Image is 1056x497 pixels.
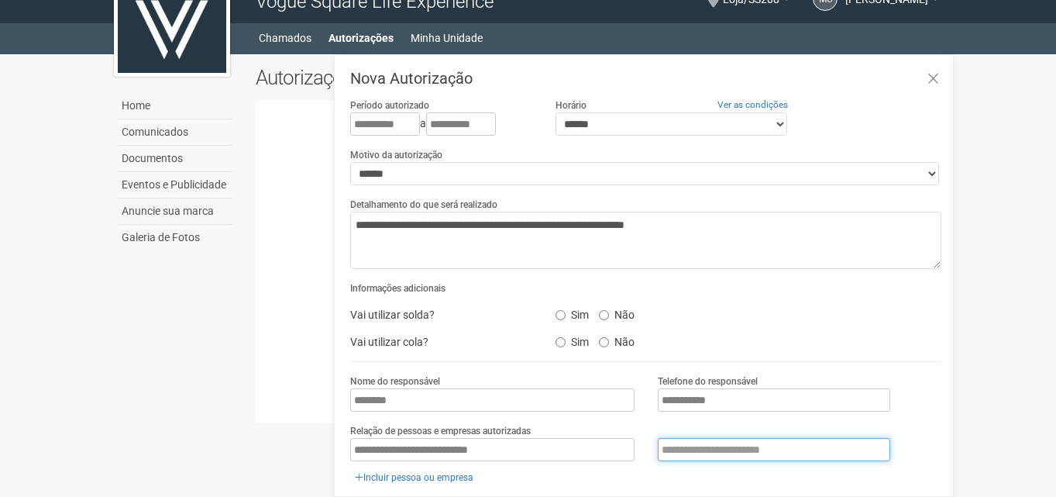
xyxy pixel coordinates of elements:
h2: Autorizações [256,66,587,89]
label: Informações adicionais [350,281,445,295]
a: Comunicados [118,119,232,146]
label: Sim [556,303,589,322]
a: Anuncie sua marca [118,198,232,225]
label: Detalhamento do que será realizado [350,198,497,212]
label: Nome do responsável [350,374,440,388]
label: Telefone do responsável [658,374,758,388]
div: Nenhuma autorização foi solicitada [267,198,931,212]
a: Eventos e Publicidade [118,172,232,198]
label: Período autorizado [350,98,429,112]
a: Documentos [118,146,232,172]
h3: Nova Autorização [350,71,941,86]
label: Motivo da autorização [350,148,442,162]
label: Não [599,330,635,349]
label: Não [599,303,635,322]
input: Sim [556,310,566,320]
a: Galeria de Fotos [118,225,232,250]
a: Incluir pessoa ou empresa [350,469,478,486]
div: a [350,112,531,136]
a: Autorizações [328,27,394,49]
input: Não [599,337,609,347]
input: Não [599,310,609,320]
a: Minha Unidade [411,27,483,49]
input: Sim [556,337,566,347]
a: Chamados [259,27,311,49]
a: Home [118,93,232,119]
label: Horário [556,98,586,112]
div: Vai utilizar solda? [339,303,543,326]
div: Vai utilizar cola? [339,330,543,354]
label: Relação de pessoas e empresas autorizadas [350,424,531,438]
label: Sim [556,330,589,349]
a: Ver as condições [717,99,788,110]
